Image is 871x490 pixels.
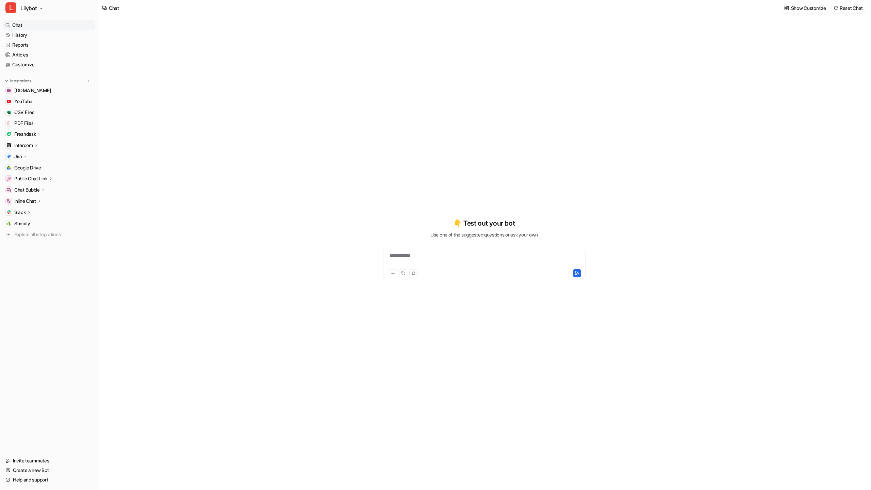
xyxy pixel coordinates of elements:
img: Intercom [7,143,11,147]
img: Inline Chat [7,199,11,203]
p: Chat Bubble [14,186,40,193]
a: PDF FilesPDF Files [3,118,95,128]
p: Show Customize [791,4,826,12]
button: Show Customize [782,3,829,13]
img: www.estarli.co.uk [7,88,11,93]
p: Freshdesk [14,131,36,137]
a: YouTubeYouTube [3,97,95,106]
span: Lilybot [20,3,37,13]
p: Slack [14,209,26,216]
img: Public Chat Link [7,177,11,181]
button: Reset Chat [832,3,866,13]
a: Chat [3,20,95,30]
img: CSV Files [7,110,11,114]
span: [DOMAIN_NAME] [14,87,51,94]
a: www.estarli.co.uk[DOMAIN_NAME] [3,86,95,95]
span: YouTube [14,98,32,105]
img: menu_add.svg [86,79,91,83]
a: ShopifyShopify [3,219,95,228]
a: CSV FilesCSV Files [3,108,95,117]
a: History [3,30,95,40]
p: Intercom [14,142,33,149]
span: L [5,2,16,13]
a: Reports [3,40,95,50]
span: PDF Files [14,120,33,127]
img: PDF Files [7,121,11,125]
a: Explore all integrations [3,230,95,239]
img: expand menu [4,79,9,83]
img: Google Drive [7,166,11,170]
img: Chat Bubble [7,188,11,192]
p: Jira [14,153,22,160]
img: customize [784,5,789,11]
a: Google DriveGoogle Drive [3,163,95,173]
img: Jira [7,154,11,159]
a: Invite teammates [3,456,95,465]
a: Create a new Bot [3,465,95,475]
a: Help and support [3,475,95,485]
img: Shopify [7,222,11,226]
span: Explore all integrations [14,229,92,240]
img: YouTube [7,99,11,103]
p: Integrations [10,78,31,84]
img: Freshdesk [7,132,11,136]
span: Shopify [14,220,30,227]
img: explore all integrations [5,231,12,238]
p: Public Chat Link [14,175,48,182]
a: Articles [3,50,95,60]
span: CSV Files [14,109,34,116]
p: Use one of the suggested questions or ask your own [430,231,538,238]
img: Slack [7,210,11,214]
a: Customize [3,60,95,69]
img: reset [834,5,838,11]
div: Chat [109,4,119,12]
button: Integrations [3,78,33,84]
span: Google Drive [14,164,41,171]
p: Inline Chat [14,198,36,205]
p: 👇 Test out your bot [454,218,515,228]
